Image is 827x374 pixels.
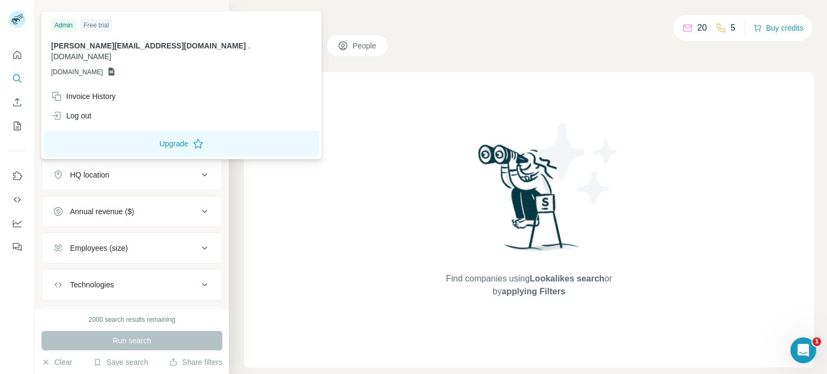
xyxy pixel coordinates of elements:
[790,337,816,363] iframe: Intercom live chat
[51,19,76,32] div: Admin
[80,19,112,32] div: Free trial
[70,170,109,180] div: HQ location
[697,22,707,34] p: 20
[9,69,26,88] button: Search
[70,279,114,290] div: Technologies
[9,237,26,257] button: Feedback
[9,45,26,65] button: Quick start
[443,272,615,298] span: Find companies using or by
[44,131,319,157] button: Upgrade
[169,357,222,368] button: Share filters
[42,162,222,188] button: HQ location
[41,357,72,368] button: Clear
[473,142,585,262] img: Surfe Illustration - Woman searching with binoculars
[51,91,116,102] div: Invoice History
[89,315,176,324] div: 2000 search results remaining
[9,190,26,209] button: Use Surfe API
[41,10,75,19] div: New search
[42,272,222,298] button: Technologies
[70,243,128,253] div: Employees (size)
[812,337,821,346] span: 1
[731,22,735,34] p: 5
[244,13,814,28] h4: Search
[248,41,250,50] span: .
[187,6,229,23] button: Hide
[9,214,26,233] button: Dashboard
[42,199,222,224] button: Annual revenue ($)
[51,52,111,61] span: [DOMAIN_NAME]
[51,110,92,121] div: Log out
[753,20,803,36] button: Buy credits
[530,274,605,283] span: Lookalikes search
[51,41,246,50] span: [PERSON_NAME][EMAIL_ADDRESS][DOMAIN_NAME]
[353,40,377,51] span: People
[42,235,222,261] button: Employees (size)
[9,166,26,186] button: Use Surfe on LinkedIn
[502,287,565,296] span: applying Filters
[93,357,148,368] button: Save search
[529,115,626,212] img: Surfe Illustration - Stars
[70,206,134,217] div: Annual revenue ($)
[9,116,26,136] button: My lists
[51,67,103,77] span: [DOMAIN_NAME]
[9,93,26,112] button: Enrich CSV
